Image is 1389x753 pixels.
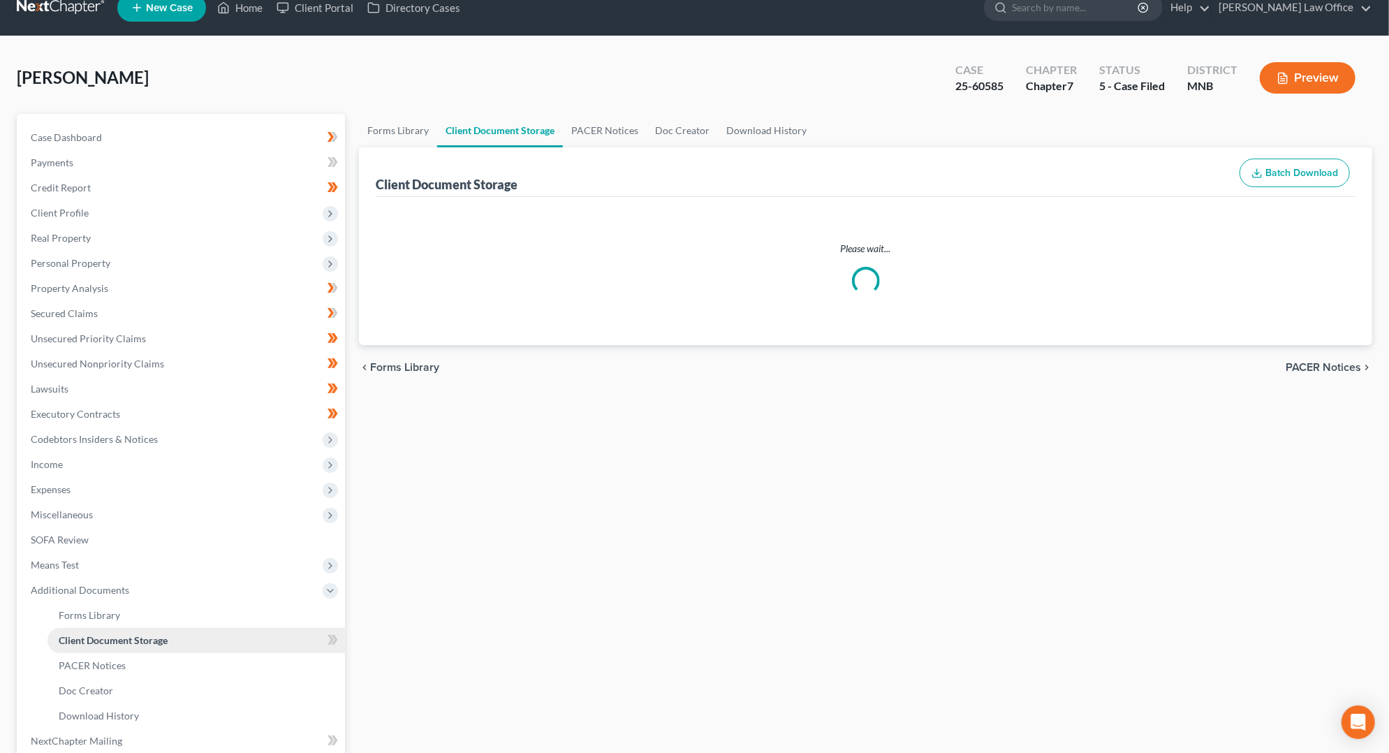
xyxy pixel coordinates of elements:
span: Miscellaneous [31,509,93,520]
p: Please wait... [379,242,1353,256]
a: Executory Contracts [20,402,345,427]
i: chevron_right [1361,362,1372,373]
span: Real Property [31,232,91,244]
a: Credit Report [20,175,345,200]
a: Client Document Storage [47,628,345,653]
a: Lawsuits [20,376,345,402]
a: Case Dashboard [20,125,345,150]
a: Payments [20,150,345,175]
span: Codebtors Insiders & Notices [31,433,158,445]
div: District [1187,62,1237,78]
span: SOFA Review [31,534,89,546]
a: Forms Library [47,603,345,628]
a: Forms Library [359,114,437,147]
a: SOFA Review [20,527,345,553]
span: New Case [146,3,193,13]
a: Doc Creator [647,114,718,147]
a: PACER Notices [47,653,345,678]
span: Download History [59,710,139,722]
a: Unsecured Priority Claims [20,326,345,351]
span: Unsecured Priority Claims [31,332,146,344]
span: Additional Documents [31,584,129,596]
a: Client Document Storage [437,114,563,147]
span: NextChapter Mailing [31,735,122,747]
span: Credit Report [31,182,91,193]
div: 5 - Case Filed [1099,78,1165,94]
span: Batch Download [1265,167,1338,179]
span: Forms Library [370,362,439,373]
span: Executory Contracts [31,408,120,420]
button: chevron_left Forms Library [359,362,439,373]
span: Means Test [31,559,79,571]
span: Property Analysis [31,282,108,294]
span: Secured Claims [31,307,98,319]
span: Forms Library [59,609,120,621]
div: Chapter [1026,62,1077,78]
a: Unsecured Nonpriority Claims [20,351,345,376]
a: Download History [47,703,345,729]
a: PACER Notices [563,114,647,147]
a: Secured Claims [20,301,345,326]
button: Batch Download [1240,159,1350,188]
div: Chapter [1026,78,1077,94]
span: Case Dashboard [31,131,102,143]
span: Unsecured Nonpriority Claims [31,358,164,370]
span: 7 [1067,79,1073,92]
button: PACER Notices chevron_right [1286,362,1372,373]
span: Client Document Storage [59,634,168,646]
span: Doc Creator [59,685,113,696]
a: Property Analysis [20,276,345,301]
div: Status [1099,62,1165,78]
span: Expenses [31,483,71,495]
a: Doc Creator [47,678,345,703]
span: PACER Notices [59,659,126,671]
a: Download History [718,114,815,147]
span: Client Profile [31,207,89,219]
div: 25-60585 [955,78,1004,94]
div: Case [955,62,1004,78]
span: Lawsuits [31,383,68,395]
span: Personal Property [31,257,110,269]
button: Preview [1260,62,1355,94]
div: Client Document Storage [376,176,517,193]
span: Income [31,458,63,470]
span: [PERSON_NAME] [17,67,149,87]
span: Payments [31,156,73,168]
span: PACER Notices [1286,362,1361,373]
div: MNB [1187,78,1237,94]
div: Open Intercom Messenger [1342,706,1375,739]
i: chevron_left [359,362,370,373]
